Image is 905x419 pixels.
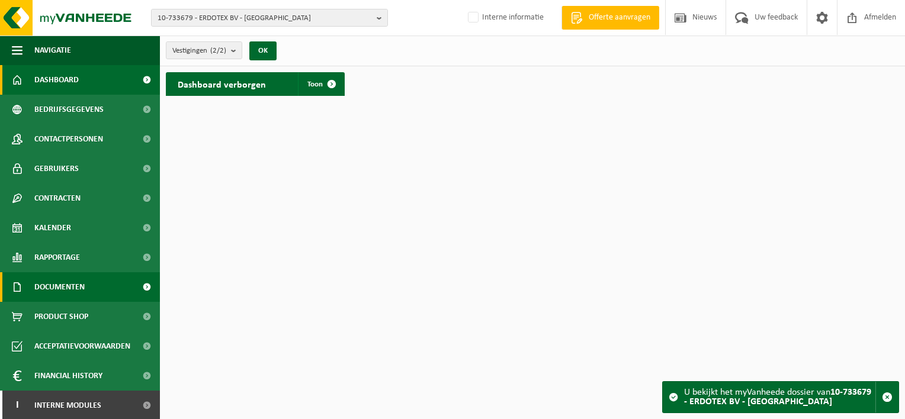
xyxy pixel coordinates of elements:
button: 10-733679 - ERDOTEX BV - [GEOGRAPHIC_DATA] [151,9,388,27]
span: Documenten [34,272,85,302]
span: Bedrijfsgegevens [34,95,104,124]
button: OK [249,41,277,60]
span: Kalender [34,213,71,243]
h2: Dashboard verborgen [166,72,278,95]
span: Vestigingen [172,42,226,60]
label: Interne informatie [466,9,544,27]
span: Contactpersonen [34,124,103,154]
span: Product Shop [34,302,88,331]
span: Toon [307,80,323,88]
span: Dashboard [34,65,79,95]
span: Rapportage [34,243,80,272]
button: Vestigingen(2/2) [166,41,242,59]
span: Gebruikers [34,154,79,183]
span: Contracten [34,183,81,213]
span: 10-733679 - ERDOTEX BV - [GEOGRAPHIC_DATA] [158,9,372,27]
a: Toon [298,72,344,96]
strong: 10-733679 - ERDOTEX BV - [GEOGRAPHIC_DATA] [684,388,871,407]
div: U bekijkt het myVanheede dossier van [684,382,875,412]
span: Financial History [34,361,102,391]
a: Offerte aanvragen [561,6,659,30]
span: Offerte aanvragen [586,12,653,24]
span: Navigatie [34,36,71,65]
count: (2/2) [210,47,226,54]
span: Acceptatievoorwaarden [34,331,130,361]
